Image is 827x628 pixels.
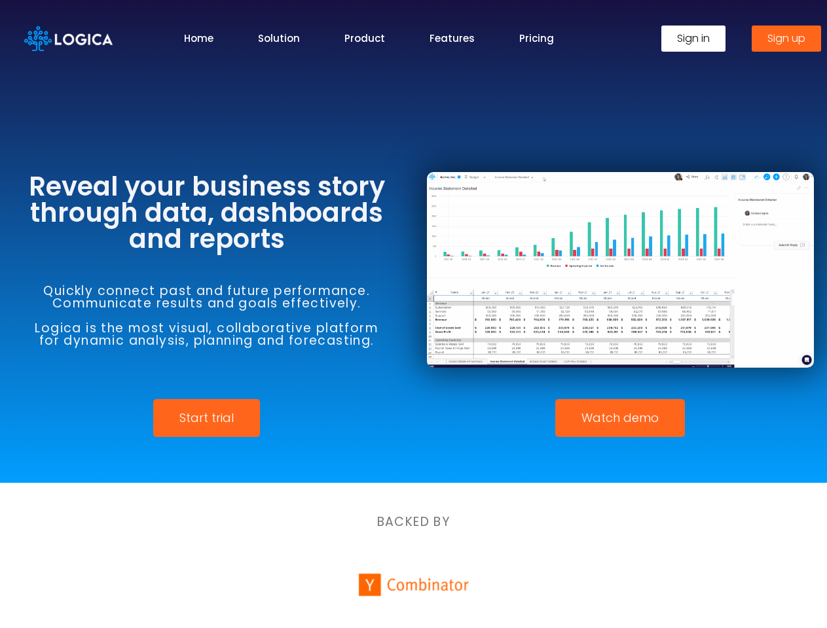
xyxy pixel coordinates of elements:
a: Start trial [153,399,260,437]
h3: Reveal your business story through data, dashboards and reports [13,173,401,252]
a: Watch demo [555,399,685,437]
span: Sign up [767,33,805,44]
a: Sign up [752,26,821,52]
h6: BACKED BY [60,515,767,528]
a: Product [344,31,385,46]
span: Sign in [677,33,710,44]
a: Features [430,31,475,46]
a: Home [184,31,213,46]
a: Solution [258,31,300,46]
span: Watch demo [581,412,659,424]
span: Start trial [179,412,234,424]
img: Logica [24,26,113,51]
a: Pricing [519,31,554,46]
a: Logica [24,30,113,45]
a: Sign in [661,26,726,52]
h6: Quickly connect past and future performance. Communicate results and goals effectively. Logica is... [13,285,401,347]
